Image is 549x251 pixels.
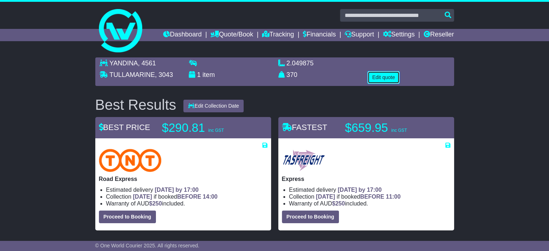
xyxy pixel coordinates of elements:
[345,29,374,41] a: Support
[383,29,415,41] a: Settings
[203,194,218,200] span: 14:00
[138,60,156,67] span: , 4561
[99,149,162,172] img: TNT Domestic: Road Express
[303,29,336,41] a: Financials
[345,121,435,135] p: $659.95
[391,128,407,133] span: inc GST
[262,29,294,41] a: Tracking
[335,200,345,207] span: 250
[287,60,314,67] span: 2.049875
[367,71,400,84] button: Edit quote
[332,200,345,207] span: $
[99,211,156,223] button: Proceed to Booking
[109,60,138,67] span: YANDINA
[210,29,253,41] a: Quote/Book
[183,100,244,112] button: Edit Collection Date
[282,123,327,132] span: FASTEST
[95,243,200,248] span: © One World Courier 2025. All rights reserved.
[152,200,162,207] span: 250
[289,200,450,207] li: Warranty of AUD included.
[208,128,224,133] span: inc GST
[316,194,400,200] span: if booked
[155,71,173,78] span: , 3043
[386,194,401,200] span: 11:00
[282,149,326,172] img: Tasfreight: Express
[92,97,180,113] div: Best Results
[106,186,267,193] li: Estimated delivery
[133,194,217,200] span: if booked
[163,29,202,41] a: Dashboard
[202,71,215,78] span: item
[149,200,162,207] span: $
[162,121,252,135] p: $290.81
[177,194,201,200] span: BEFORE
[287,71,297,78] span: 370
[197,71,201,78] span: 1
[106,193,267,200] li: Collection
[155,187,199,193] span: [DATE] by 17:00
[99,176,267,182] p: Road Express
[106,200,267,207] li: Warranty of AUD included.
[289,186,450,193] li: Estimated delivery
[99,123,150,132] span: BEST PRICE
[282,211,339,223] button: Proceed to Booking
[133,194,152,200] span: [DATE]
[282,176,450,182] p: Express
[109,71,155,78] span: TULLAMARINE
[316,194,335,200] span: [DATE]
[289,193,450,200] li: Collection
[423,29,454,41] a: Reseller
[338,187,382,193] span: [DATE] by 17:00
[360,194,384,200] span: BEFORE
